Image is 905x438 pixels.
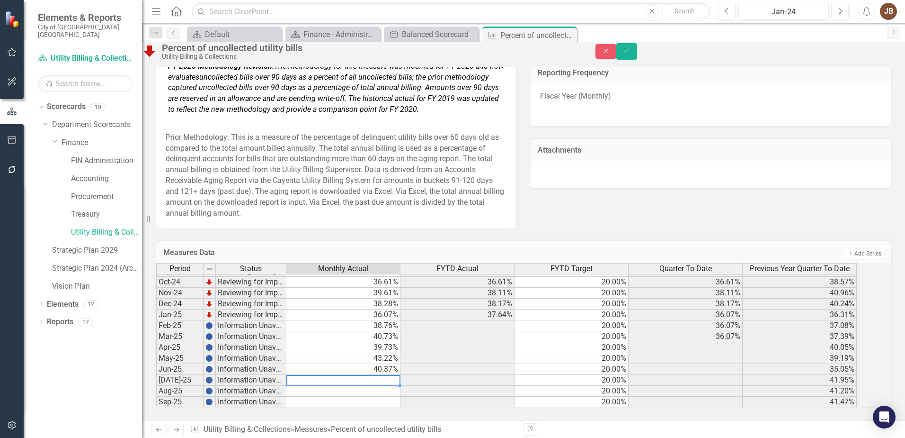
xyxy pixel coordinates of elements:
[205,344,213,351] img: BgCOk07PiH71IgAAAABJRU5ErkJggg==
[205,300,213,308] img: TnMDeAgwAPMxUmUi88jYAAAAAElFTkSuQmCC
[400,277,515,288] td: 36.61%
[318,265,369,273] span: Monthly Actual
[743,386,857,397] td: 41.20%
[515,277,629,288] td: 20.00%
[743,364,857,375] td: 35.05%
[515,331,629,342] td: 20.00%
[294,425,327,434] a: Measures
[738,3,829,20] button: Jan-24
[190,424,516,435] div: » »
[216,342,286,353] td: Information Unavailable
[83,300,98,308] div: 12
[400,310,515,320] td: 37.64%
[216,397,286,408] td: Information Unavailable
[629,310,743,320] td: 36.07%
[142,43,157,58] img: Reviewing for Improvement
[743,331,857,342] td: 37.39%
[38,12,133,23] span: Elements & Reports
[880,3,897,20] button: JB
[286,299,400,310] td: 38.28%
[38,23,133,39] small: City of [GEOGRAPHIC_DATA], [GEOGRAPHIC_DATA]
[386,28,476,40] a: Balanced Scorecard
[156,299,204,310] td: Dec-24
[205,387,213,395] img: BgCOk07PiH71IgAAAABJRU5ErkJggg==
[400,288,515,299] td: 38.11%
[286,310,400,320] td: 36.07%
[515,342,629,353] td: 20.00%
[515,320,629,331] td: 20.00%
[205,355,213,362] img: BgCOk07PiH71IgAAAABJRU5ErkJggg==
[168,62,274,71] strong: FY 2020 Methodology Revision:
[303,28,378,40] div: Finance - Administration Landing Page
[163,248,574,257] h3: Measures Data
[216,364,286,375] td: Information Unavailable
[216,277,286,288] td: Reviewing for Improvement
[515,397,629,408] td: 20.00%
[189,28,279,40] a: Default
[156,288,204,299] td: Nov-24
[216,353,286,364] td: Information Unavailable
[286,353,400,364] td: 43.22%
[47,299,79,310] a: Elements
[156,320,204,331] td: Feb-25
[538,69,884,77] h3: Reporting Frequency
[205,289,213,297] img: TnMDeAgwAPMxUmUi88jYAAAAAElFTkSuQmCC
[205,311,213,319] img: TnMDeAgwAPMxUmUi88jYAAAAAElFTkSuQmCC
[240,265,262,273] span: Status
[661,5,709,18] button: Search
[515,299,629,310] td: 20.00%
[205,398,213,406] img: BgCOk07PiH71IgAAAABJRU5ErkJggg==
[52,245,142,256] a: Strategic Plan 2029
[71,192,142,202] a: Procurement
[162,43,577,53] div: Percent of uncollected utility bills
[286,288,400,299] td: 39.61%
[156,353,204,364] td: May-25
[156,342,204,353] td: Apr-25
[743,397,857,408] td: 41.47%
[331,425,441,434] div: Percent of uncollected utility bills
[629,299,743,310] td: 38.17%
[38,53,133,64] a: Utility Billing & Collections
[71,209,142,220] a: Treasury
[629,331,743,342] td: 36.07%
[205,333,213,340] img: BgCOk07PiH71IgAAAABJRU5ErkJggg==
[216,375,286,386] td: Information Unavailable
[192,3,711,20] input: Search ClearPoint...
[156,277,204,288] td: Oct-24
[743,342,857,353] td: 40.05%
[216,288,286,299] td: Reviewing for Improvement
[205,28,279,40] div: Default
[515,353,629,364] td: 20.00%
[743,375,857,386] td: 41.95%
[216,331,286,342] td: Information Unavailable
[71,173,142,184] a: Accounting
[400,299,515,310] td: 38.17%
[52,281,142,292] a: Vision Plan
[199,73,412,82] span: uncollected bills over 90 days as a percent of all uncollected bills
[156,364,204,375] td: Jun-25
[5,11,21,27] img: ClearPoint Strategy
[286,342,400,353] td: 39.73%
[743,277,857,288] td: 38.57%
[205,322,213,329] img: BgCOk07PiH71IgAAAABJRU5ErkJggg==
[90,103,106,111] div: 10
[62,137,142,148] a: Finance
[286,364,400,375] td: 40.37%
[216,310,286,320] td: Reviewing for Improvement
[216,299,286,310] td: Reviewing for Improvement
[52,119,142,130] a: Department Scorecards
[743,310,857,320] td: 36.31%
[156,331,204,342] td: Mar-25
[156,375,204,386] td: [DATE]-25
[156,386,204,397] td: Aug-25
[286,277,400,288] td: 36.61%
[168,62,504,82] i: The methodology for this measure was modified for FY 2020 and now evaluates
[286,331,400,342] td: 40.73%
[750,265,850,273] span: Previous Year Quarter To Date
[156,310,204,320] td: Jan-25
[515,386,629,397] td: 20.00%
[436,265,479,273] span: FYTD Actual
[500,29,575,41] div: Percent of uncollected utility bills
[515,375,629,386] td: 20.00%
[845,249,884,258] button: Add Series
